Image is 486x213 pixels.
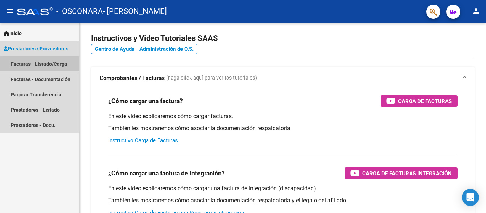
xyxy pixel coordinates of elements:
span: (haga click aquí para ver los tutoriales) [166,74,257,82]
span: Prestadores / Proveedores [4,45,68,53]
span: Carga de Facturas Integración [362,169,452,178]
p: También les mostraremos cómo asociar la documentación respaldatoria. [108,124,458,132]
div: Open Intercom Messenger [462,189,479,206]
h2: Instructivos y Video Tutoriales SAAS [91,32,475,45]
mat-icon: person [472,7,480,15]
span: - [PERSON_NAME] [103,4,167,19]
button: Carga de Facturas [381,95,458,107]
mat-expansion-panel-header: Comprobantes / Facturas (haga click aquí para ver los tutoriales) [91,67,475,90]
button: Carga de Facturas Integración [345,167,458,179]
p: En este video explicaremos cómo cargar facturas. [108,112,458,120]
a: Instructivo Carga de Facturas [108,137,178,144]
strong: Comprobantes / Facturas [100,74,165,82]
h3: ¿Cómo cargar una factura? [108,96,183,106]
mat-icon: menu [6,7,14,15]
span: Inicio [4,30,22,37]
p: En este video explicaremos cómo cargar una factura de integración (discapacidad). [108,185,458,192]
span: - OSCONARA [56,4,103,19]
h3: ¿Cómo cargar una factura de integración? [108,168,225,178]
p: También les mostraremos cómo asociar la documentación respaldatoria y el legajo del afiliado. [108,197,458,204]
a: Centro de Ayuda - Administración de O.S. [91,44,197,54]
span: Carga de Facturas [398,97,452,106]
